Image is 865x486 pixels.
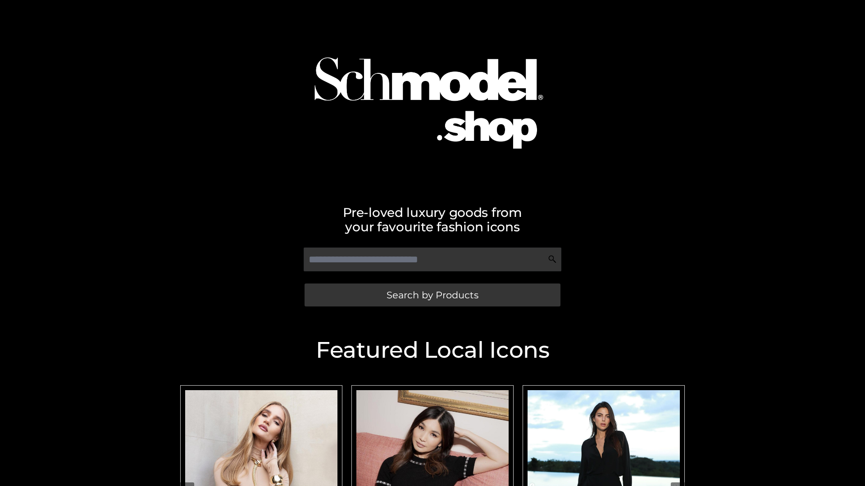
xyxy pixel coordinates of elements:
span: Search by Products [387,290,478,300]
a: Search by Products [305,283,560,306]
img: Search Icon [548,255,557,264]
h2: Featured Local Icons​ [176,339,689,361]
h2: Pre-loved luxury goods from your favourite fashion icons [176,205,689,234]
